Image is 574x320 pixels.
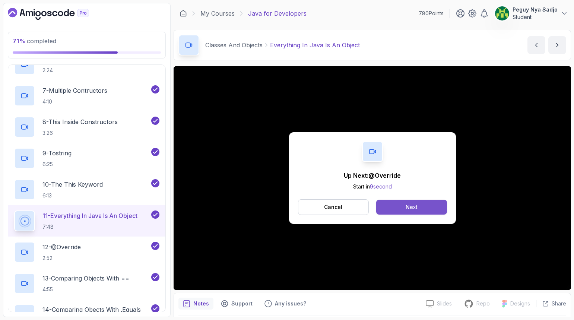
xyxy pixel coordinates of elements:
[14,179,159,200] button: 10-The This Keyword6:13
[14,210,159,231] button: 11-Everything In Java Is An Object7:48
[527,36,545,54] button: previous content
[42,117,118,126] p: 8 - This Inside Constructors
[14,242,159,263] button: 12-@Override2:52
[14,85,159,106] button: 7-Multiple Contructors4:10
[205,41,263,50] p: Classes And Objects
[42,98,107,105] p: 4:10
[200,9,235,18] a: My Courses
[42,129,118,137] p: 3:26
[437,300,452,307] p: Slides
[231,300,253,307] p: Support
[344,171,401,180] p: Up Next: @Override
[275,300,306,307] p: Any issues?
[42,286,129,293] p: 4:55
[42,161,72,168] p: 6:25
[193,300,209,307] p: Notes
[324,203,342,211] p: Cancel
[42,223,137,231] p: 7:48
[8,8,106,20] a: Dashboard
[42,149,72,158] p: 9 - Tostring
[174,66,571,290] iframe: 10 - Everything in Java is an Object
[180,10,187,17] a: Dashboard
[513,13,558,21] p: Student
[406,203,418,211] div: Next
[216,298,257,310] button: Support button
[248,9,307,18] p: Java for Developers
[42,211,137,220] p: 11 - Everything In Java Is An Object
[552,300,566,307] p: Share
[270,41,360,50] p: Everything In Java Is An Object
[548,36,566,54] button: next content
[178,298,213,310] button: notes button
[42,67,108,74] p: 2:24
[344,183,401,190] p: Start in
[42,274,129,283] p: 13 - Comparing Objects With ==
[42,192,103,199] p: 6:13
[14,148,159,169] button: 9-Tostring6:25
[42,243,81,251] p: 12 - @Override
[298,199,369,215] button: Cancel
[42,180,103,189] p: 10 - The This Keyword
[513,6,558,13] p: Peguy Nya Sadjo
[495,6,509,20] img: user profile image
[14,273,159,294] button: 13-Comparing Objects With ==4:55
[42,305,141,314] p: 14 - Comparing Obects With .Equals
[260,298,311,310] button: Feedback button
[42,86,107,95] p: 7 - Multiple Contructors
[370,183,392,190] span: 9 second
[13,37,25,45] span: 71 %
[419,10,444,17] p: 780 Points
[510,300,530,307] p: Designs
[42,254,81,262] p: 2:52
[495,6,568,21] button: user profile imagePeguy Nya SadjoStudent
[536,300,566,307] button: Share
[13,37,56,45] span: completed
[376,200,447,215] button: Next
[476,300,490,307] p: Repo
[14,117,159,137] button: 8-This Inside Constructors3:26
